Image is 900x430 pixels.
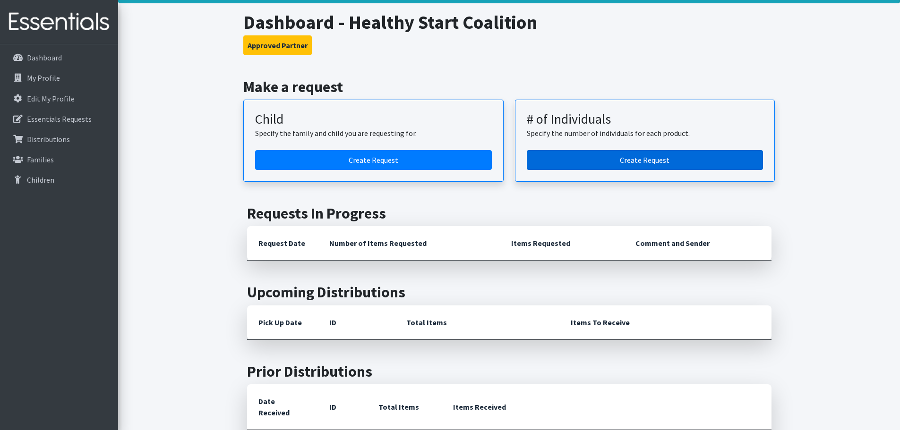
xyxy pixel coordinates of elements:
a: Dashboard [4,48,114,67]
th: Items Requested [500,226,624,261]
a: Essentials Requests [4,110,114,128]
p: Families [27,155,54,164]
button: Approved Partner [243,35,312,55]
p: Specify the number of individuals for each product. [527,127,763,139]
a: Distributions [4,130,114,149]
img: HumanEssentials [4,6,114,38]
th: Pick Up Date [247,305,318,340]
h3: Child [255,111,492,127]
h2: Prior Distributions [247,363,771,380]
th: Items To Receive [559,305,771,340]
h2: Make a request [243,78,775,96]
th: Total Items [367,384,442,430]
a: Create a request by number of individuals [527,150,763,170]
th: ID [318,305,395,340]
h3: # of Individuals [527,111,763,127]
p: Edit My Profile [27,94,75,103]
th: Total Items [395,305,559,340]
a: Edit My Profile [4,89,114,108]
p: My Profile [27,73,60,83]
a: My Profile [4,68,114,87]
th: Number of Items Requested [318,226,500,261]
p: Distributions [27,135,70,144]
th: Items Received [442,384,771,430]
p: Children [27,175,54,185]
th: Date Received [247,384,318,430]
a: Create a request for a child or family [255,150,492,170]
a: Families [4,150,114,169]
p: Dashboard [27,53,62,62]
h1: Dashboard - Healthy Start Coalition [243,11,775,34]
th: ID [318,384,367,430]
a: Children [4,170,114,189]
th: Comment and Sender [624,226,771,261]
th: Request Date [247,226,318,261]
p: Essentials Requests [27,114,92,124]
h2: Upcoming Distributions [247,283,771,301]
p: Specify the family and child you are requesting for. [255,127,492,139]
h2: Requests In Progress [247,204,771,222]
